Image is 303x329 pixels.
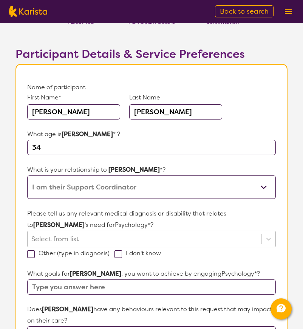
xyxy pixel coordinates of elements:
[108,166,160,174] strong: [PERSON_NAME]
[27,268,276,279] p: What goals for , you want to achieve by engaging Psychology *?
[114,249,166,257] label: I don't know
[27,82,276,93] p: Name of participant
[15,47,288,61] h2: Participant Details & Service Preferences
[33,221,85,229] strong: [PERSON_NAME]
[27,129,276,140] p: What age is * ?
[42,305,93,313] strong: [PERSON_NAME]
[129,93,222,102] p: Last Name
[27,140,276,155] input: Type here
[271,298,292,320] button: Channel Menu
[215,5,274,17] a: Back to search
[27,93,120,102] p: First Name*
[27,164,276,175] p: What is your relationship to *?
[285,9,292,14] img: menu
[220,7,269,16] span: Back to search
[27,249,114,257] label: Other (type in diagnosis)
[27,208,276,231] p: Please tell us any relevant medical diagnosis or disability that relates to 's need for Psycholog...
[62,130,113,138] strong: [PERSON_NAME]
[27,279,276,295] input: Type you answer here
[27,304,276,326] p: Does have any behaviours relevant to this request that may impact on their care?
[70,270,121,278] strong: [PERSON_NAME]
[9,6,47,17] img: Karista logo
